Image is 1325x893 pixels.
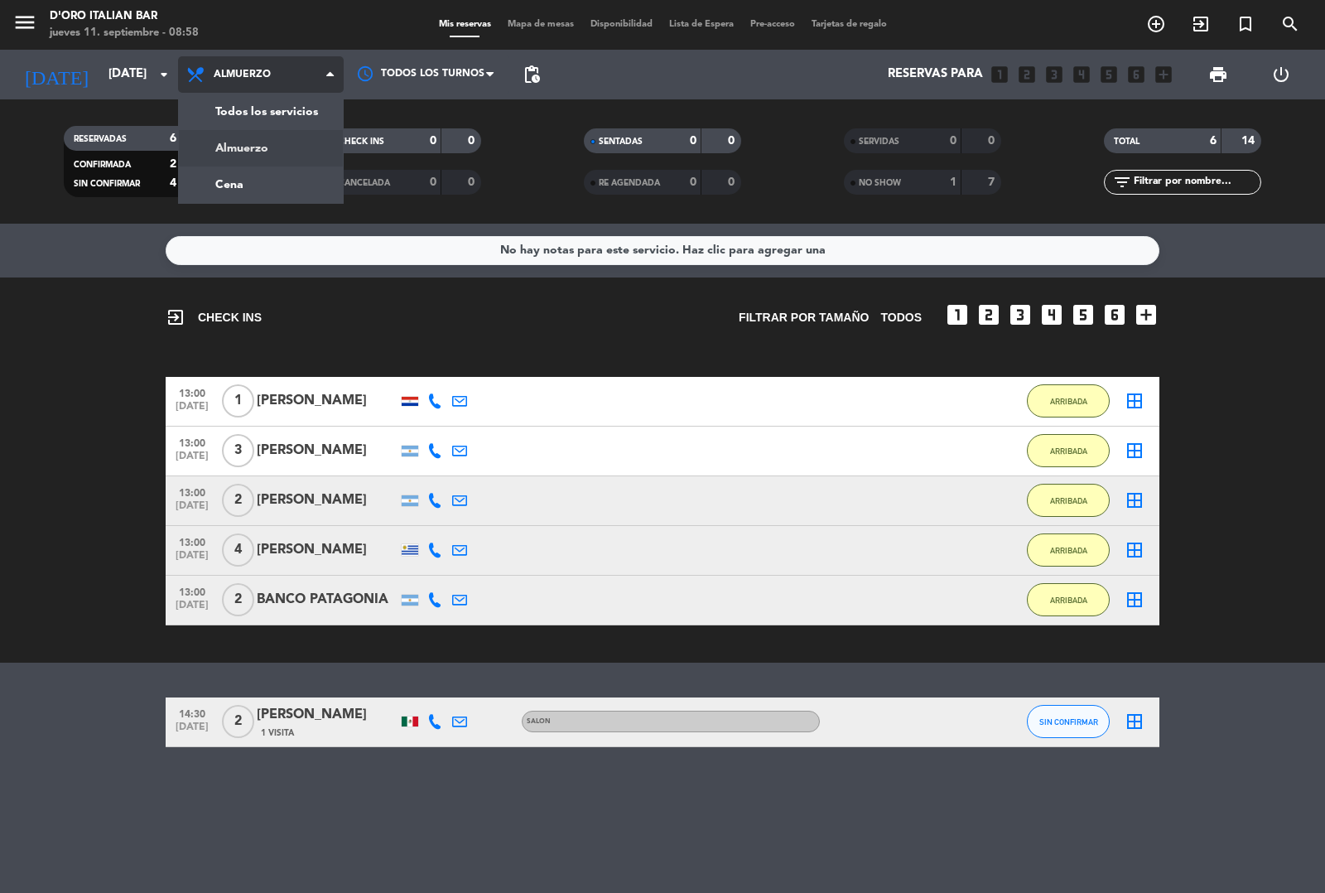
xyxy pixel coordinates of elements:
span: NO SHOW [859,179,901,187]
i: [DATE] [12,56,100,93]
button: ARRIBADA [1027,384,1110,418]
span: [DATE] [171,401,213,420]
i: exit_to_app [1191,14,1211,34]
span: ARRIBADA [1050,546,1087,555]
span: CHECK INS [166,307,262,327]
i: turned_in_not [1236,14,1255,34]
button: ARRIBADA [1027,484,1110,517]
span: pending_actions [522,65,542,84]
span: [DATE] [171,451,213,470]
a: Cena [179,167,343,203]
strong: 0 [690,176,696,188]
i: add_box [1133,302,1159,328]
span: Lista de Espera [661,20,742,29]
span: 2 [222,583,254,616]
span: ARRIBADA [1050,446,1087,456]
input: Filtrar por nombre... [1132,173,1260,191]
span: Mis reservas [431,20,499,29]
span: 1 [222,384,254,418]
i: border_all [1125,391,1144,411]
i: border_all [1125,540,1144,560]
span: [DATE] [171,722,213,741]
i: add_circle_outline [1146,14,1166,34]
span: 2 [222,705,254,738]
span: Disponibilidad [582,20,661,29]
i: looks_5 [1070,302,1096,328]
strong: 4 [170,177,176,189]
div: No hay notas para este servicio. Haz clic para agregar una [500,241,826,260]
span: 13:00 [171,532,213,551]
span: [DATE] [171,550,213,569]
strong: 0 [468,176,478,188]
div: jueves 11. septiembre - 08:58 [50,25,199,41]
span: [DATE] [171,600,213,619]
strong: 0 [728,176,738,188]
strong: 0 [430,135,436,147]
span: CHECK INS [339,138,384,146]
strong: 0 [988,135,998,147]
span: SIN CONFIRMAR [1039,717,1098,726]
span: Pre-acceso [742,20,803,29]
span: 3 [222,434,254,467]
strong: 1 [950,176,956,188]
span: TOTAL [1114,138,1139,146]
i: looks_4 [1071,64,1092,85]
span: 13:00 [171,432,213,451]
span: SERVIDAS [859,138,899,146]
div: [PERSON_NAME] [257,390,397,412]
i: looks_one [989,64,1010,85]
div: [PERSON_NAME] [257,539,397,561]
i: looks_two [976,302,1002,328]
button: SIN CONFIRMAR [1027,705,1110,738]
span: 13:00 [171,482,213,501]
i: menu [12,10,37,35]
span: CONFIRMADA [74,161,131,169]
i: border_all [1125,590,1144,610]
span: Filtrar por tamaño [739,308,869,327]
div: [PERSON_NAME] [257,440,397,461]
i: looks_6 [1101,302,1128,328]
span: [DATE] [171,500,213,519]
strong: 6 [170,133,176,144]
span: Almuerzo [214,69,271,80]
span: ARRIBADA [1050,596,1087,605]
span: TODOS [880,308,922,327]
i: border_all [1125,441,1144,461]
span: Reservas para [888,67,983,82]
span: 1 Visita [261,726,294,740]
div: BANCO PATAGONIA [257,589,397,611]
button: ARRIBADA [1027,434,1110,467]
span: 4 [222,533,254,567]
i: looks_5 [1098,64,1120,85]
span: Tarjetas de regalo [803,20,895,29]
i: looks_3 [1007,302,1033,328]
i: search [1280,14,1300,34]
span: ARRIBADA [1050,397,1087,406]
div: D'oro Italian Bar [50,8,199,25]
span: RESERVADAS [74,135,127,143]
span: SALON [527,718,551,725]
strong: 0 [950,135,956,147]
span: print [1208,65,1228,84]
i: looks_one [944,302,971,328]
i: looks_4 [1038,302,1065,328]
div: [PERSON_NAME] [257,490,397,511]
span: SIN CONFIRMAR [74,180,140,188]
span: 13:00 [171,383,213,402]
i: border_all [1125,712,1144,731]
i: looks_two [1016,64,1038,85]
strong: 0 [468,135,478,147]
button: menu [12,10,37,41]
i: arrow_drop_down [154,65,174,84]
button: ARRIBADA [1027,583,1110,616]
span: CANCELADA [339,179,390,187]
span: 14:30 [171,703,213,722]
div: [PERSON_NAME] [257,704,397,726]
span: 2 [222,484,254,517]
span: 13:00 [171,582,213,601]
strong: 0 [728,135,738,147]
i: power_settings_new [1271,65,1291,84]
span: RE AGENDADA [599,179,660,187]
strong: 0 [690,135,696,147]
i: filter_list [1112,172,1132,192]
